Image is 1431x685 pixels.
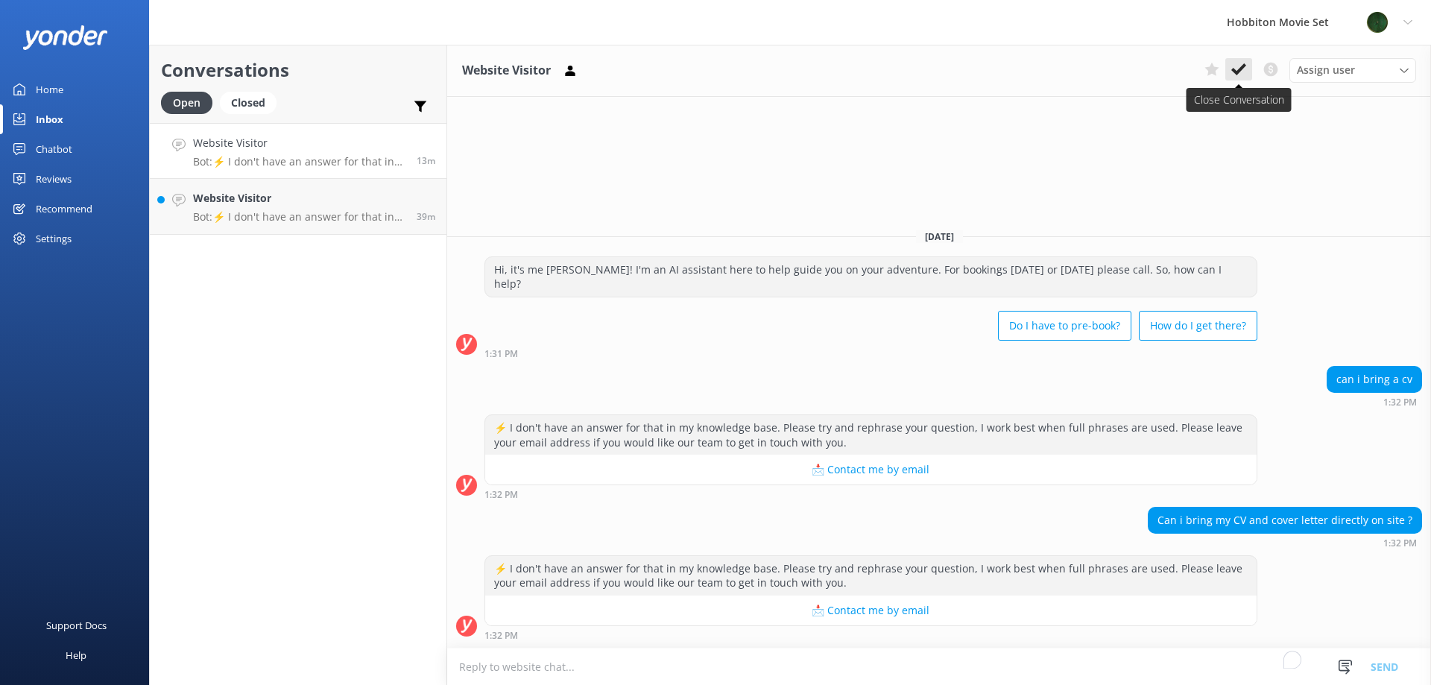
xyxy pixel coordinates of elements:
[46,610,107,640] div: Support Docs
[220,92,277,114] div: Closed
[485,415,1257,455] div: ⚡ I don't have an answer for that in my knowledge base. Please try and rephrase your question, I ...
[484,348,1257,359] div: Oct 11 2025 01:31pm (UTC +13:00) Pacific/Auckland
[485,556,1257,596] div: ⚡ I don't have an answer for that in my knowledge base. Please try and rephrase your question, I ...
[161,92,212,114] div: Open
[36,134,72,164] div: Chatbot
[161,56,435,84] h2: Conversations
[1148,537,1422,548] div: Oct 11 2025 01:32pm (UTC +13:00) Pacific/Auckland
[193,135,405,151] h4: Website Visitor
[1327,397,1422,407] div: Oct 11 2025 01:32pm (UTC +13:00) Pacific/Auckland
[1366,11,1389,34] img: 34-1625720359.png
[485,596,1257,625] button: 📩 Contact me by email
[36,194,92,224] div: Recommend
[150,179,446,235] a: Website VisitorBot:⚡ I don't have an answer for that in my knowledge base. Please try and rephras...
[485,455,1257,484] button: 📩 Contact me by email
[462,61,551,81] h3: Website Visitor
[1297,62,1355,78] span: Assign user
[161,94,220,110] a: Open
[193,155,405,168] p: Bot: ⚡ I don't have an answer for that in my knowledge base. Please try and rephrase your questio...
[484,350,518,359] strong: 1:31 PM
[417,210,435,223] span: Oct 11 2025 01:06pm (UTC +13:00) Pacific/Auckland
[484,490,518,499] strong: 1:32 PM
[1139,311,1257,341] button: How do I get there?
[998,311,1131,341] button: Do I have to pre-book?
[485,257,1257,297] div: Hi, it's me [PERSON_NAME]! I'm an AI assistant here to help guide you on your adventure. For book...
[1383,398,1417,407] strong: 1:32 PM
[484,630,1257,640] div: Oct 11 2025 01:32pm (UTC +13:00) Pacific/Auckland
[36,164,72,194] div: Reviews
[193,190,405,206] h4: Website Visitor
[193,210,405,224] p: Bot: ⚡ I don't have an answer for that in my knowledge base. Please try and rephrase your questio...
[484,489,1257,499] div: Oct 11 2025 01:32pm (UTC +13:00) Pacific/Auckland
[916,230,963,243] span: [DATE]
[36,104,63,134] div: Inbox
[447,648,1431,685] textarea: To enrich screen reader interactions, please activate Accessibility in Grammarly extension settings
[66,640,86,670] div: Help
[1289,58,1416,82] div: Assign User
[1327,367,1421,392] div: can i bring a cv
[36,75,63,104] div: Home
[1383,539,1417,548] strong: 1:32 PM
[1149,508,1421,533] div: Can i bring my CV and cover letter directly on site ?
[484,631,518,640] strong: 1:32 PM
[36,224,72,253] div: Settings
[220,94,284,110] a: Closed
[417,154,435,167] span: Oct 11 2025 01:32pm (UTC +13:00) Pacific/Auckland
[22,25,108,50] img: yonder-white-logo.png
[150,123,446,179] a: Website VisitorBot:⚡ I don't have an answer for that in my knowledge base. Please try and rephras...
